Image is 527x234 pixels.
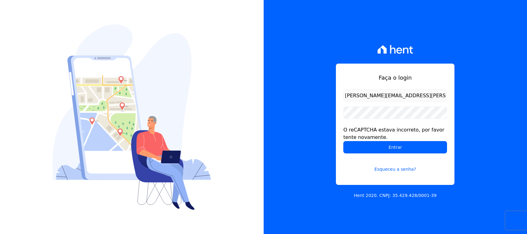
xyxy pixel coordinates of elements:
p: Hent 2020. CNPJ: 35.429.428/0001-39 [354,192,437,199]
input: Email [343,89,447,102]
h1: Faça o login [343,73,447,82]
a: Esqueceu a senha? [343,158,447,173]
input: Entrar [343,141,447,153]
img: Login [52,24,211,210]
div: O reCAPTCHA estava incorreto, por favor tente novamente. [343,126,447,141]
